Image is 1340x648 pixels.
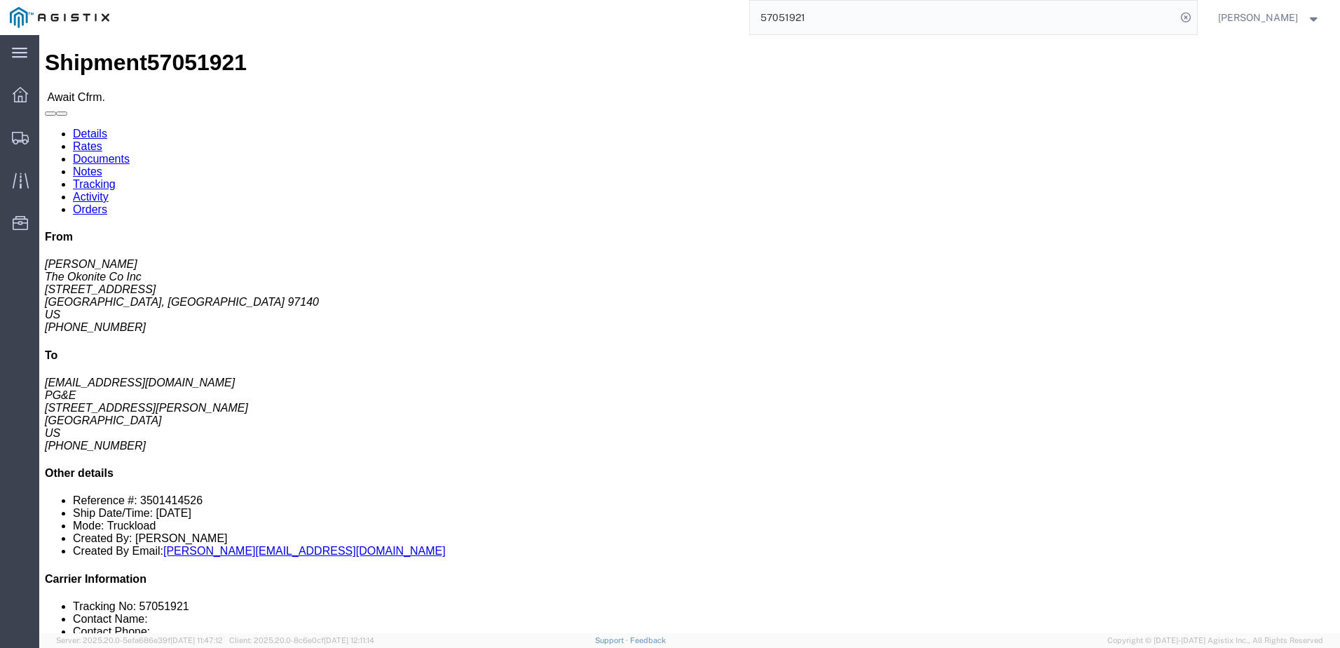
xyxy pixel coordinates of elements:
[56,636,223,644] span: Server: 2025.20.0-5efa686e39f
[1218,10,1298,25] span: Justin Chao
[1217,9,1321,26] button: [PERSON_NAME]
[170,636,223,644] span: [DATE] 11:47:12
[10,7,109,28] img: logo
[39,35,1340,633] iframe: FS Legacy Container
[630,636,666,644] a: Feedback
[595,636,630,644] a: Support
[229,636,374,644] span: Client: 2025.20.0-8c6e0cf
[1107,635,1323,647] span: Copyright © [DATE]-[DATE] Agistix Inc., All Rights Reserved
[324,636,374,644] span: [DATE] 12:11:14
[750,1,1176,34] input: Search for shipment number, reference number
